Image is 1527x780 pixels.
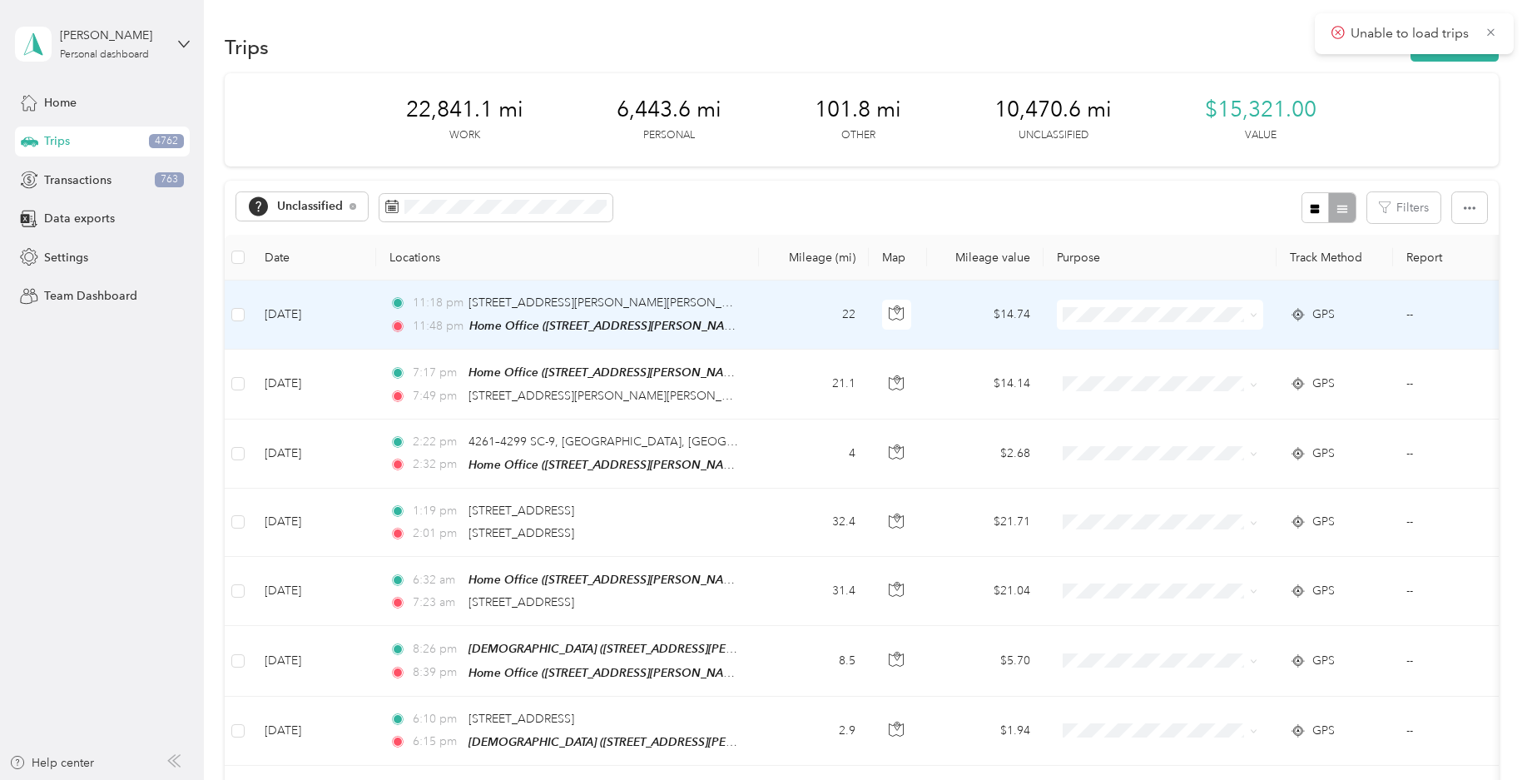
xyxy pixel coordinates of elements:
span: GPS [1312,445,1335,463]
span: Data exports [44,210,115,227]
span: 2:01 pm [413,524,460,543]
span: 763 [155,172,184,187]
span: Team Dashboard [44,287,137,305]
td: $2.68 [927,420,1044,489]
button: Filters [1367,192,1440,223]
h1: Trips [225,38,269,56]
span: GPS [1312,306,1335,324]
span: Home Office ([STREET_ADDRESS][PERSON_NAME]) [469,666,747,680]
span: 6:32 am [413,571,460,589]
span: Settings [44,249,88,266]
span: 10,470.6 mi [994,97,1112,123]
span: 22,841.1 mi [406,97,523,123]
td: $5.70 [927,626,1044,696]
td: [DATE] [251,626,376,696]
td: $21.04 [927,557,1044,626]
th: Mileage (mi) [759,235,869,281]
span: [STREET_ADDRESS][PERSON_NAME][PERSON_NAME] [469,389,759,403]
span: 6:10 pm [413,710,460,728]
th: Map [869,235,927,281]
td: [DATE] [251,281,376,350]
span: 101.8 mi [815,97,901,123]
td: [DATE] [251,697,376,766]
span: [DEMOGRAPHIC_DATA] ([STREET_ADDRESS][PERSON_NAME]) [469,735,806,749]
span: 6:15 pm [413,733,460,751]
p: Unclassified [1019,128,1088,143]
td: [DATE] [251,557,376,626]
p: Unable to load trips [1351,23,1473,44]
button: Help center [9,754,94,772]
td: $21.71 [927,489,1044,557]
span: 7:49 pm [413,387,460,405]
td: 8.5 [759,626,869,696]
iframe: Everlance-gr Chat Button Frame [1434,687,1527,780]
span: 1:19 pm [413,502,460,520]
td: [DATE] [251,350,376,419]
span: [STREET_ADDRESS] [469,712,574,726]
span: 8:26 pm [413,640,460,658]
span: GPS [1312,582,1335,600]
td: 4 [759,420,869,489]
span: [STREET_ADDRESS] [469,504,574,518]
span: $15,321.00 [1205,97,1316,123]
td: 2.9 [759,697,869,766]
span: Home Office ([STREET_ADDRESS][PERSON_NAME]) [469,319,748,333]
span: Home Office ([STREET_ADDRESS][PERSON_NAME]) [469,573,747,587]
div: [PERSON_NAME] [60,27,164,44]
span: 4261–4299 SC-9, [GEOGRAPHIC_DATA], [GEOGRAPHIC_DATA] [469,435,808,449]
td: [DATE] [251,420,376,489]
span: 6,443.6 mi [617,97,721,123]
td: 31.4 [759,557,869,626]
span: Unclassified [277,201,344,212]
span: [DEMOGRAPHIC_DATA] ([STREET_ADDRESS][PERSON_NAME]) [469,642,806,656]
span: 7:23 am [413,594,460,612]
span: 4762 [149,134,184,149]
span: Home Office ([STREET_ADDRESS][PERSON_NAME]) [469,458,747,472]
th: Locations [376,235,759,281]
span: GPS [1312,513,1335,531]
td: 21.1 [759,350,869,419]
div: Personal dashboard [60,50,149,60]
span: 2:22 pm [413,433,460,451]
span: 11:18 pm [413,294,460,312]
span: Transactions [44,171,112,189]
span: GPS [1312,722,1335,740]
span: Home [44,94,77,112]
td: $1.94 [927,697,1044,766]
span: [STREET_ADDRESS] [469,526,574,540]
td: $14.74 [927,281,1044,350]
p: Work [449,128,480,143]
span: Home Office ([STREET_ADDRESS][PERSON_NAME]) [469,365,747,380]
span: GPS [1312,375,1335,393]
td: 22 [759,281,869,350]
span: 7:17 pm [413,364,460,382]
span: 2:32 pm [413,455,460,474]
td: $14.14 [927,350,1044,419]
p: Value [1245,128,1277,143]
th: Purpose [1044,235,1277,281]
span: [STREET_ADDRESS] [469,595,574,609]
span: GPS [1312,652,1335,670]
th: Track Method [1277,235,1393,281]
p: Other [841,128,875,143]
span: Trips [44,132,70,150]
td: [DATE] [251,489,376,557]
span: [STREET_ADDRESS][PERSON_NAME][PERSON_NAME] [469,296,759,310]
p: Personal [643,128,695,143]
th: Date [251,235,376,281]
td: 32.4 [759,489,869,557]
span: 8:39 pm [413,663,460,682]
span: 11:48 pm [413,317,462,335]
th: Mileage value [927,235,1044,281]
